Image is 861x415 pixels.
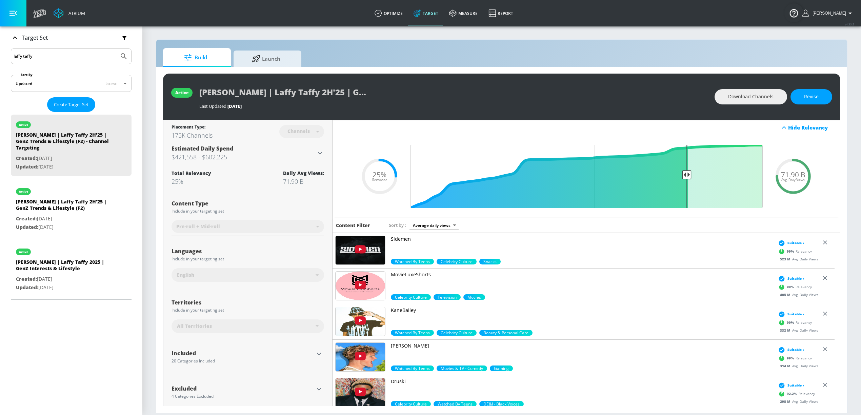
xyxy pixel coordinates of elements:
span: Television [434,294,461,300]
span: [DATE] [227,103,242,109]
span: Download Channels [728,93,774,101]
span: 523 M [780,256,792,261]
div: 90.0% [463,294,485,300]
div: Relevancy [777,282,812,292]
div: Atrium [66,10,85,16]
p: MovieLuxeShorts [391,271,772,278]
span: 92.2 % [787,391,799,396]
div: active[PERSON_NAME] | Laffy Taffy 2H'25 | GenZ Trends & Lifestyle (F2)Created:[DATE]Updated:[DATE] [11,181,132,236]
div: Updated [16,81,32,86]
div: 70.0% [479,330,533,336]
nav: list of Target Set [11,112,132,299]
div: 99.0% [391,365,434,371]
div: Avg. Daily Views [777,363,818,368]
div: Include in your targeting set [172,209,324,213]
div: Last Updated: [199,103,708,109]
div: Hide Relevancy [788,124,836,131]
button: Submit Search [116,49,131,64]
div: Estimated Daily Spend$421,558 - $602,225 [172,145,324,162]
div: 70.0% [434,401,477,407]
p: [DATE] [16,223,111,232]
div: Average daily views [409,221,459,230]
div: 70.0% [437,330,477,336]
div: Suitable › [777,311,804,317]
p: [DATE] [16,163,111,171]
a: [PERSON_NAME] [391,342,772,365]
img: UUxcwb1pqg2BtlR1AWSEX-MA [336,272,385,300]
p: [DATE] [16,275,111,283]
span: Suitable › [787,383,804,388]
img: UUmQgPkVtuNfOulKBF7FTujg [336,307,385,336]
div: 175K Channels [172,131,213,139]
div: active[PERSON_NAME] | Laffy Taffy 2025 | GenZ Interests & LifestyleCreated:[DATE]Updated:[DATE] [11,242,132,297]
span: 99 % [787,249,796,254]
div: 95.0% [434,294,461,300]
span: Gaming [490,365,513,371]
div: Included [172,351,314,356]
p: [DATE] [16,215,111,223]
label: Sort By [19,73,34,77]
div: 25% [172,177,211,185]
span: Movies & TV - Comedy [437,365,487,371]
div: 25.0% [490,365,513,371]
p: Druski [391,378,772,385]
div: Include in your targeting set [172,308,324,312]
div: Include in your targeting set [172,257,324,261]
span: Celebrity Culture [437,330,477,336]
div: Avg. Daily Views [777,292,818,297]
a: KaneBailey [391,307,772,330]
span: DE&I - Black Voices [479,401,524,407]
div: Relevancy [777,246,812,256]
div: 99.0% [437,259,477,264]
span: Updated: [16,163,38,170]
span: latest [105,81,117,86]
div: Suitable › [777,382,804,389]
span: Suitable › [787,240,804,245]
p: KaneBailey [391,307,772,314]
div: Placement Type: [172,124,213,131]
div: 99.0% [391,259,434,264]
span: v 4.33.5 [845,22,854,26]
a: MovieLuxeShorts [391,271,772,294]
span: 332 M [780,328,792,332]
div: [PERSON_NAME] | Laffy Taffy 2H'25 | GenZ Trends & Lifestyle (F2) - Channel Targeting [16,132,111,154]
span: Avg. Daily Views [781,178,805,182]
span: 99 % [787,320,796,325]
div: 62.7% [479,401,524,407]
p: [DATE] [16,154,111,163]
div: [PERSON_NAME] | Laffy Taffy 2H'25 | GenZ Trends & Lifestyle (F2) [16,198,111,215]
span: 99 % [787,356,796,361]
div: 71.90 B [283,177,324,185]
input: Final Threshold [407,145,766,208]
div: Excluded [172,386,314,391]
span: Updated: [16,224,38,230]
span: Watched By Teens [434,401,477,407]
p: Sidemen [391,236,772,242]
span: Created: [16,215,37,222]
span: Movies [463,294,485,300]
div: 20 Categories Included [172,359,314,363]
div: All Territories [172,319,324,333]
p: [DATE] [16,283,111,292]
span: 99 % [787,284,796,290]
p: [PERSON_NAME] [391,342,772,349]
img: UUnmGIkw-KdI0W5siakKPKog [336,343,385,371]
img: UU4PQqjGczpgmqbpicKjkwvw [336,378,385,407]
span: Updated: [16,284,38,291]
p: Target Set [22,34,48,41]
span: login as: lindsay.benharris@zefr.com [810,11,846,16]
div: Languages [172,249,324,254]
span: Sort by [389,222,406,228]
span: 71.90 B [781,171,805,178]
div: 50.0% [437,365,487,371]
div: Hide Relevancy [333,120,840,135]
button: Create Target Set [47,97,95,112]
span: 298 M [780,399,792,403]
div: English [172,268,324,282]
div: active [19,190,28,193]
span: Watched By Teens [391,259,434,264]
span: Relevance [372,178,387,182]
span: 405 M [780,292,792,297]
span: Beauty & Personal Care [479,330,533,336]
span: Launch [240,51,292,67]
